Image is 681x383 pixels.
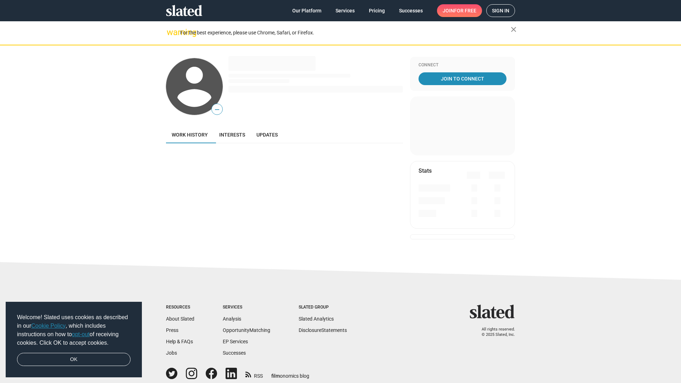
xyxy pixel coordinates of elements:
[223,339,248,344] a: EP Services
[393,4,428,17] a: Successes
[166,350,177,356] a: Jobs
[166,305,194,310] div: Resources
[486,4,515,17] a: Sign in
[443,4,476,17] span: Join
[419,72,506,85] a: Join To Connect
[399,4,423,17] span: Successes
[454,4,476,17] span: for free
[72,331,90,337] a: opt-out
[31,323,66,329] a: Cookie Policy
[492,5,509,17] span: Sign in
[245,368,263,379] a: RSS
[474,327,515,337] p: All rights reserved. © 2025 Slated, Inc.
[223,350,246,356] a: Successes
[172,132,208,138] span: Work history
[363,4,391,17] a: Pricing
[212,105,222,114] span: —
[292,4,321,17] span: Our Platform
[271,373,280,379] span: film
[223,327,270,333] a: OpportunityMatching
[166,339,193,344] a: Help & FAQs
[330,4,360,17] a: Services
[166,327,178,333] a: Press
[419,167,432,174] mat-card-title: Stats
[437,4,482,17] a: Joinfor free
[299,327,347,333] a: DisclosureStatements
[167,28,175,37] mat-icon: warning
[420,72,505,85] span: Join To Connect
[214,126,251,143] a: Interests
[251,126,283,143] a: Updates
[17,353,131,366] a: dismiss cookie message
[223,316,241,322] a: Analysis
[6,302,142,378] div: cookieconsent
[166,126,214,143] a: Work history
[166,316,194,322] a: About Slated
[419,62,506,68] div: Connect
[369,4,385,17] span: Pricing
[219,132,245,138] span: Interests
[17,313,131,347] span: Welcome! Slated uses cookies as described in our , which includes instructions on how to of recei...
[256,132,278,138] span: Updates
[336,4,355,17] span: Services
[271,367,309,379] a: filmonomics blog
[299,316,334,322] a: Slated Analytics
[287,4,327,17] a: Our Platform
[299,305,347,310] div: Slated Group
[223,305,270,310] div: Services
[180,28,511,38] div: For the best experience, please use Chrome, Safari, or Firefox.
[509,25,518,34] mat-icon: close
